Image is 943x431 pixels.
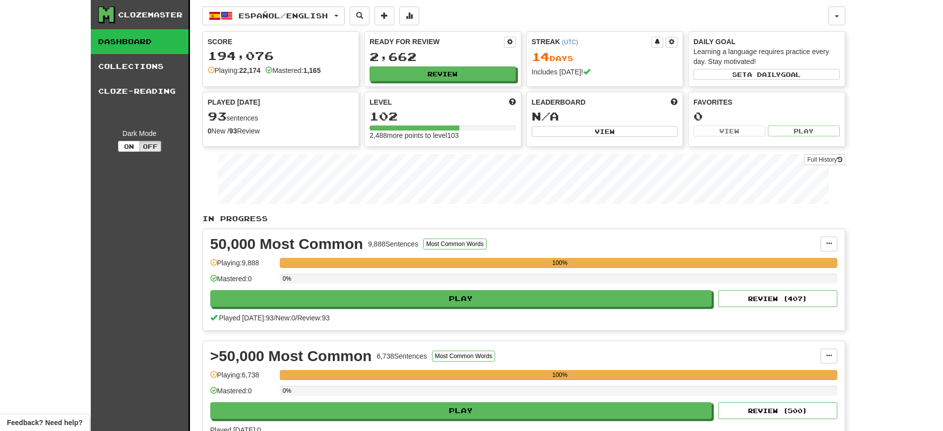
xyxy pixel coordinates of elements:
[370,130,516,140] div: 2,488 more points to level 103
[295,314,297,322] span: /
[532,109,559,123] span: N/A
[210,237,363,251] div: 50,000 Most Common
[768,125,840,136] button: Play
[91,29,189,54] a: Dashboard
[208,50,354,62] div: 194,076
[208,110,354,123] div: sentences
[276,314,296,322] span: New: 0
[202,214,845,224] p: In Progress
[377,351,427,361] div: 6,738 Sentences
[202,6,345,25] button: Español/English
[210,370,275,386] div: Playing: 6,738
[91,54,189,79] a: Collections
[718,290,837,307] button: Review (407)
[370,97,392,107] span: Level
[239,11,328,20] span: Español / English
[210,290,712,307] button: Play
[118,10,183,20] div: Clozemaster
[210,349,372,364] div: >50,000 Most Common
[219,314,273,322] span: Played [DATE]: 93
[532,50,550,63] span: 14
[370,110,516,123] div: 102
[562,39,578,46] a: (UTC)
[283,258,837,268] div: 100%
[210,258,275,274] div: Playing: 9,888
[693,125,765,136] button: View
[118,141,140,152] button: On
[693,110,840,123] div: 0
[370,51,516,63] div: 2,662
[208,126,354,136] div: New / Review
[139,141,161,152] button: Off
[274,314,276,322] span: /
[532,51,678,63] div: Day s
[399,6,419,25] button: More stats
[229,127,237,135] strong: 93
[303,66,320,74] strong: 1,165
[297,314,329,322] span: Review: 93
[98,128,181,138] div: Dark Mode
[375,6,394,25] button: Add sentence to collection
[210,402,712,419] button: Play
[265,65,320,75] div: Mastered:
[532,37,652,47] div: Streak
[693,47,840,66] div: Learning a language requires practice every day. Stay motivated!
[747,71,781,78] span: a daily
[239,66,260,74] strong: 22,174
[283,370,837,380] div: 100%
[532,67,678,77] div: Includes [DATE]!
[671,97,678,107] span: This week in points, UTC
[370,66,516,81] button: Review
[693,69,840,80] button: Seta dailygoal
[208,97,260,107] span: Played [DATE]
[532,126,678,137] button: View
[370,37,504,47] div: Ready for Review
[7,418,82,428] span: Open feedback widget
[693,37,840,47] div: Daily Goal
[208,127,212,135] strong: 0
[208,37,354,47] div: Score
[208,109,227,123] span: 93
[432,351,496,362] button: Most Common Words
[804,154,845,165] a: Full History
[693,97,840,107] div: Favorites
[91,79,189,104] a: Cloze-Reading
[368,239,418,249] div: 9,888 Sentences
[208,65,261,75] div: Playing:
[210,386,275,402] div: Mastered: 0
[350,6,370,25] button: Search sentences
[423,239,487,249] button: Most Common Words
[210,274,275,290] div: Mastered: 0
[532,97,586,107] span: Leaderboard
[718,402,837,419] button: Review (500)
[509,97,516,107] span: Score more points to level up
